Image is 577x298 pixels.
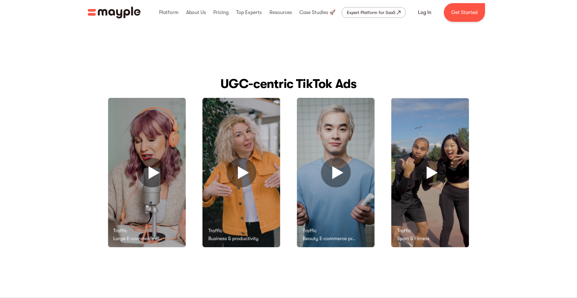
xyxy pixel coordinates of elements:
a: Log In [410,5,439,20]
a: home [88,7,141,18]
a: Get Started [444,3,485,22]
div: Expert Platform for SaaS [347,9,395,16]
a: Expert Platform for SaaS [342,7,406,18]
div: Pricing [212,2,230,22]
img: Mayple logo [88,7,141,18]
h2: UGC-centric TikTok Ads [88,75,489,93]
iframe: Chat Widget [465,226,577,298]
div: Top Experts [235,2,263,22]
div: Platform [158,2,180,22]
div: Resources [268,2,293,22]
div: About Us [185,2,207,22]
